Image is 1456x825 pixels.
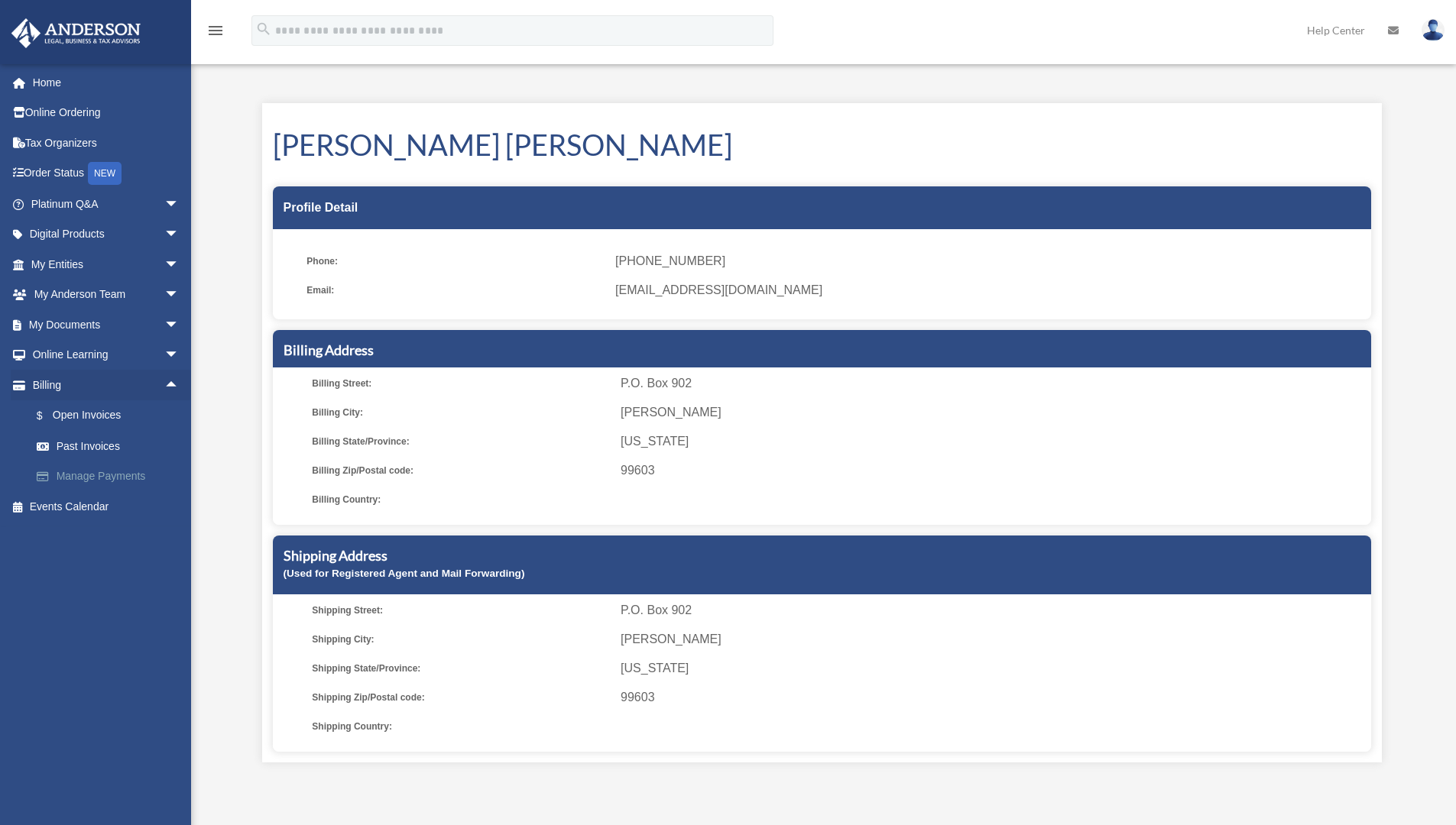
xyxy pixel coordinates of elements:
[615,251,1360,272] span: [PHONE_NUMBER]
[284,568,525,579] small: (Used for Registered Agent and Mail Forwarding)
[11,309,203,340] a: My Documentsarrow_drop_down
[11,370,203,400] a: Billingarrow_drop_up
[284,546,1360,565] h5: Shipping Address
[206,27,225,40] a: menu
[284,341,1360,360] h5: Billing Address
[88,162,122,185] div: NEW
[11,491,203,522] a: Events Calendar
[312,460,610,481] span: Billing Zip/Postal code:
[164,309,195,341] span: arrow_drop_down
[164,370,195,401] span: arrow_drop_up
[255,21,272,37] i: search
[164,219,195,251] span: arrow_drop_down
[621,629,1365,650] span: [PERSON_NAME]
[306,280,605,301] span: Email:
[312,658,610,679] span: Shipping State/Province:
[1422,19,1445,41] img: User Pic
[273,125,1371,165] h1: [PERSON_NAME] [PERSON_NAME]
[615,280,1360,301] span: [EMAIL_ADDRESS][DOMAIN_NAME]
[11,128,203,158] a: Tax Organizers
[312,600,610,621] span: Shipping Street:
[312,402,610,423] span: Billing City:
[7,18,145,48] img: Anderson Advisors Platinum Portal
[11,189,203,219] a: Platinum Q&Aarrow_drop_down
[621,460,1365,481] span: 99603
[164,280,195,311] span: arrow_drop_down
[621,658,1365,679] span: [US_STATE]
[312,687,610,708] span: Shipping Zip/Postal code:
[164,189,195,220] span: arrow_drop_down
[273,186,1371,229] div: Profile Detail
[312,373,610,394] span: Billing Street:
[21,400,203,432] a: $Open Invoices
[621,431,1365,452] span: [US_STATE]
[621,402,1365,423] span: [PERSON_NAME]
[11,98,203,128] a: Online Ordering
[206,21,225,40] i: menu
[11,340,203,370] a: Online Learningarrow_drop_down
[11,158,203,189] a: Order StatusNEW
[164,249,195,280] span: arrow_drop_down
[312,489,610,510] span: Billing Country:
[312,629,610,650] span: Shipping City:
[621,373,1365,394] span: P.O. Box 902
[11,219,203,250] a: Digital Productsarrow_drop_down
[306,251,605,272] span: Phone:
[11,280,203,310] a: My Anderson Teamarrow_drop_down
[164,340,195,371] span: arrow_drop_down
[21,431,203,461] a: Past Invoices
[312,716,610,737] span: Shipping Country:
[11,67,203,98] a: Home
[11,249,203,280] a: My Entitiesarrow_drop_down
[621,687,1365,708] span: 99603
[21,461,203,492] a: Manage Payments
[621,600,1365,621] span: P.O. Box 902
[45,406,53,425] span: $
[312,431,610,452] span: Billing State/Province:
